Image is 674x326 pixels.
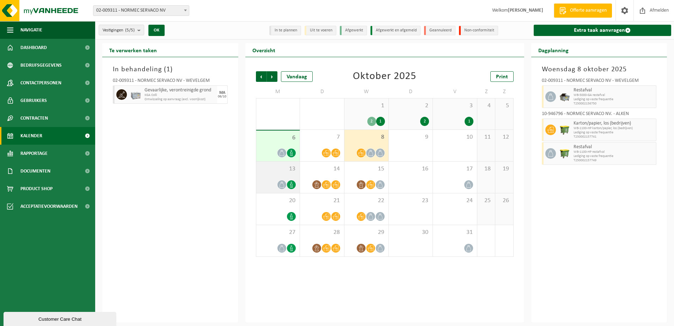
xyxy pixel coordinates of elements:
[433,85,477,98] td: V
[574,135,655,139] span: T250002157741
[166,66,170,73] span: 1
[348,102,385,110] span: 1
[534,25,672,36] a: Extra taak aanvragen
[574,131,655,135] span: Lediging op vaste frequentie
[260,165,296,173] span: 13
[574,121,655,126] span: Karton/papier, los (bedrijven)
[256,85,300,98] td: M
[574,97,655,102] span: Lediging op vaste frequentie
[392,102,429,110] span: 2
[267,71,277,82] span: Volgende
[148,25,165,36] button: OK
[93,5,189,16] span: 02-009311 - NORMEC SERVACO NV
[392,197,429,205] span: 23
[145,97,215,102] span: Omwisseling op aanvraag (excl. voorrijkost)
[4,310,118,326] iframe: chat widget
[542,111,657,119] div: 10-946796 - NORMEC SERVACO NV. - ALKEN
[113,78,228,85] div: 02-009311 - NORMEC SERVACO NV - WEVELGEM
[348,133,385,141] span: 8
[392,133,429,141] span: 9
[348,229,385,236] span: 29
[130,89,141,100] img: PB-LB-0680-HPE-GY-11
[420,117,429,126] div: 2
[269,26,301,35] li: In te plannen
[496,74,508,80] span: Print
[300,85,344,98] td: D
[499,165,509,173] span: 19
[392,229,429,236] span: 30
[531,43,576,57] h2: Dagplanning
[340,26,367,35] li: Afgewerkt
[574,93,655,97] span: WB-5000-GA restafval
[459,26,498,35] li: Non-conformiteit
[304,197,341,205] span: 21
[260,229,296,236] span: 27
[125,28,135,32] count: (5/5)
[305,26,336,35] li: Uit te voeren
[499,133,509,141] span: 12
[304,229,341,236] span: 28
[424,26,455,35] li: Geannuleerd
[499,197,509,205] span: 26
[389,85,433,98] td: D
[376,117,385,126] div: 1
[20,21,42,39] span: Navigatie
[508,8,543,13] strong: [PERSON_NAME]
[344,85,389,98] td: W
[102,43,164,57] h2: Te verwerken taken
[542,64,657,75] h3: Woensdag 8 oktober 2025
[559,148,570,159] img: WB-1100-HPE-GN-50
[145,87,215,93] span: Gevaarlijke, verontreinigde grond
[20,180,53,198] span: Product Shop
[490,71,514,82] a: Print
[367,117,376,126] div: 2
[436,229,473,236] span: 31
[218,95,226,98] div: 06/10
[145,93,215,97] span: KGA Colli
[219,91,225,95] div: MA
[481,133,491,141] span: 11
[20,145,48,162] span: Rapportage
[477,85,495,98] td: Z
[348,197,385,205] span: 22
[436,102,473,110] span: 3
[574,144,655,150] span: Restafval
[481,102,491,110] span: 4
[20,127,42,145] span: Kalender
[436,133,473,141] span: 10
[99,25,144,35] button: Vestigingen(5/5)
[559,125,570,135] img: WB-1100-HPE-GN-50
[103,25,135,36] span: Vestigingen
[348,165,385,173] span: 15
[370,26,421,35] li: Afgewerkt en afgemeld
[304,133,341,141] span: 7
[574,126,655,131] span: WB-1100-HP karton/papier, los (bedrijven)
[559,91,570,102] img: WB-5000-GAL-GY-01
[281,71,313,82] div: Vandaag
[256,71,266,82] span: Vorige
[20,198,78,215] span: Acceptatievoorwaarden
[481,165,491,173] span: 18
[481,197,491,205] span: 25
[568,7,608,14] span: Offerte aanvragen
[93,6,189,16] span: 02-009311 - NORMEC SERVACO NV
[260,197,296,205] span: 20
[20,92,47,109] span: Gebruikers
[113,64,228,75] h3: In behandeling ( )
[436,197,473,205] span: 24
[20,56,62,74] span: Bedrijfsgegevens
[542,78,657,85] div: 02-009311 - NORMEC SERVACO NV - WEVELGEM
[20,109,48,127] span: Contracten
[554,4,612,18] a: Offerte aanvragen
[574,158,655,163] span: T250002157749
[304,165,341,173] span: 14
[353,71,416,82] div: Oktober 2025
[260,134,296,142] span: 6
[20,39,47,56] span: Dashboard
[574,102,655,106] span: T250002156750
[574,150,655,154] span: WB-1100-HP restafval
[495,85,513,98] td: Z
[20,162,50,180] span: Documenten
[465,117,473,126] div: 1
